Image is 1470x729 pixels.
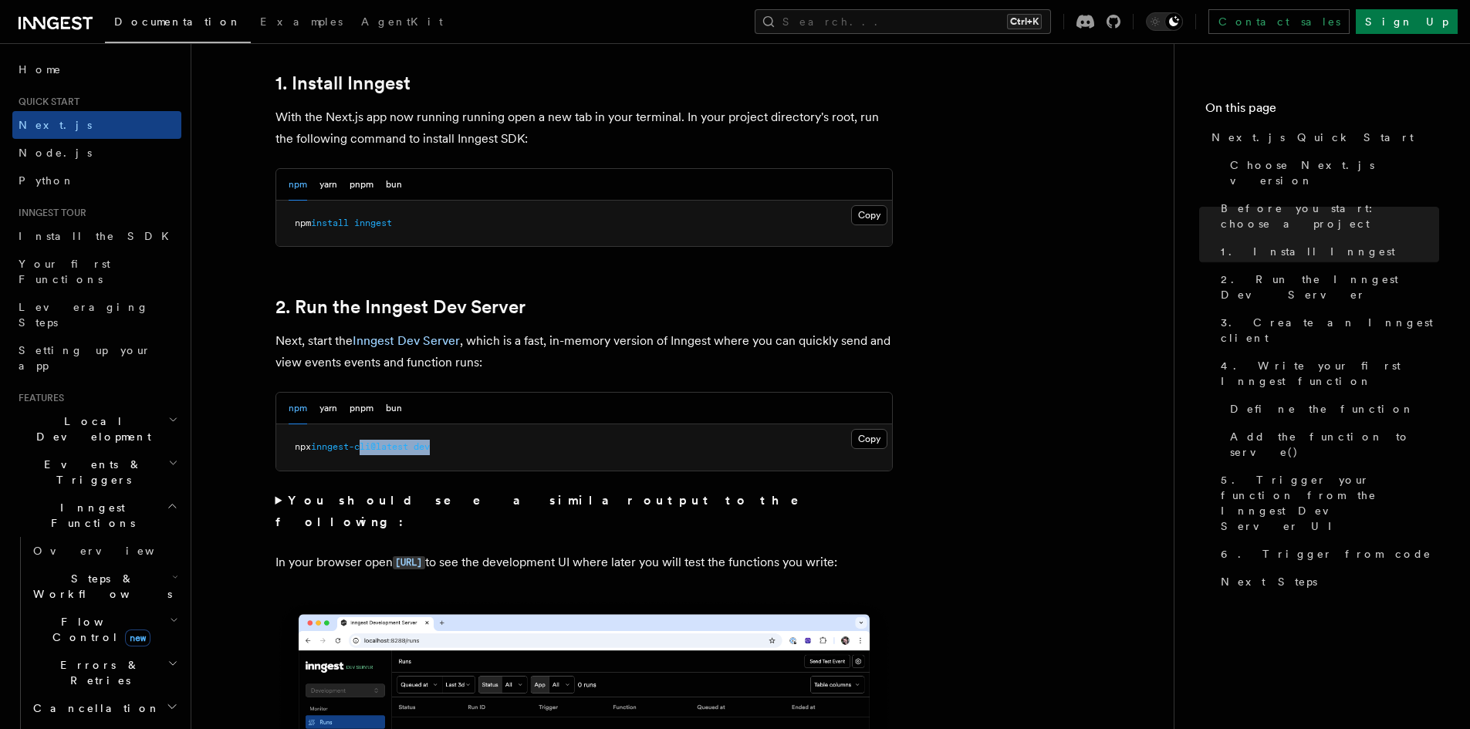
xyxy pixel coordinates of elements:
span: 2. Run the Inngest Dev Server [1221,272,1439,302]
span: Inngest tour [12,207,86,219]
span: Examples [260,15,343,28]
a: Leveraging Steps [12,293,181,336]
button: Copy [851,429,887,449]
span: Errors & Retries [27,657,167,688]
span: Overview [33,545,192,557]
button: pnpm [350,169,373,201]
span: Flow Control [27,614,170,645]
button: pnpm [350,393,373,424]
a: Next.js Quick Start [1205,123,1439,151]
code: [URL] [393,556,425,569]
button: bun [386,169,402,201]
a: 4. Write your first Inngest function [1215,352,1439,395]
summary: You should see a similar output to the following: [275,490,893,533]
button: npm [289,393,307,424]
span: npx [295,441,311,452]
span: Your first Functions [19,258,110,285]
span: Choose Next.js version [1230,157,1439,188]
a: Choose Next.js version [1224,151,1439,194]
button: Toggle dark mode [1146,12,1183,31]
span: Node.js [19,147,92,159]
span: Next.js Quick Start [1211,130,1414,145]
span: dev [414,441,430,452]
span: new [125,629,150,646]
button: Cancellation [27,694,181,722]
span: Events & Triggers [12,457,168,488]
a: 6. Trigger from code [1215,540,1439,568]
span: Before you start: choose a project [1221,201,1439,231]
button: Inngest Functions [12,494,181,537]
a: 2. Run the Inngest Dev Server [1215,265,1439,309]
span: Leveraging Steps [19,301,149,329]
button: yarn [319,169,337,201]
span: npm [295,218,311,228]
span: Documentation [114,15,242,28]
span: 5. Trigger your function from the Inngest Dev Server UI [1221,472,1439,534]
a: Your first Functions [12,250,181,293]
span: 6. Trigger from code [1221,546,1431,562]
a: Inngest Dev Server [353,333,460,348]
button: Copy [851,205,887,225]
button: yarn [319,393,337,424]
p: In your browser open to see the development UI where later you will test the functions you write: [275,552,893,574]
p: Next, start the , which is a fast, in-memory version of Inngest where you can quickly send and vi... [275,330,893,373]
span: Home [19,62,62,77]
a: 1. Install Inngest [275,73,411,94]
a: Home [12,56,181,83]
span: AgentKit [361,15,443,28]
span: Install the SDK [19,230,178,242]
a: Examples [251,5,352,42]
span: 1. Install Inngest [1221,244,1395,259]
a: Documentation [105,5,251,43]
span: Features [12,392,64,404]
kbd: Ctrl+K [1007,14,1042,29]
span: Define the function [1230,401,1414,417]
a: Install the SDK [12,222,181,250]
a: 3. Create an Inngest client [1215,309,1439,352]
button: Errors & Retries [27,651,181,694]
span: Python [19,174,75,187]
button: Local Development [12,407,181,451]
h4: On this page [1205,99,1439,123]
strong: You should see a similar output to the following: [275,493,821,529]
p: With the Next.js app now running running open a new tab in your terminal. In your project directo... [275,106,893,150]
button: npm [289,169,307,201]
a: Python [12,167,181,194]
span: 4. Write your first Inngest function [1221,358,1439,389]
a: Sign Up [1356,9,1458,34]
a: Next Steps [1215,568,1439,596]
span: install [311,218,349,228]
span: inngest-cli@latest [311,441,408,452]
span: Quick start [12,96,79,108]
a: Node.js [12,139,181,167]
button: Flow Controlnew [27,608,181,651]
span: 3. Create an Inngest client [1221,315,1439,346]
a: Contact sales [1208,9,1350,34]
button: Events & Triggers [12,451,181,494]
a: 2. Run the Inngest Dev Server [275,296,525,318]
a: Add the function to serve() [1224,423,1439,466]
a: Next.js [12,111,181,139]
a: [URL] [393,555,425,569]
span: Next Steps [1221,574,1317,589]
a: Setting up your app [12,336,181,380]
button: Steps & Workflows [27,565,181,608]
span: Add the function to serve() [1230,429,1439,460]
span: Setting up your app [19,344,151,372]
a: 1. Install Inngest [1215,238,1439,265]
a: Before you start: choose a project [1215,194,1439,238]
span: Next.js [19,119,92,131]
a: 5. Trigger your function from the Inngest Dev Server UI [1215,466,1439,540]
span: inngest [354,218,392,228]
span: Steps & Workflows [27,571,172,602]
span: Local Development [12,413,168,444]
span: Cancellation [27,700,161,716]
a: Overview [27,537,181,565]
span: Inngest Functions [12,500,167,531]
a: AgentKit [352,5,452,42]
button: Search...Ctrl+K [755,9,1051,34]
a: Define the function [1224,395,1439,423]
button: bun [386,393,402,424]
